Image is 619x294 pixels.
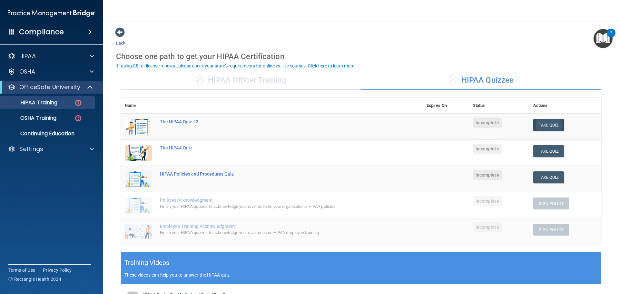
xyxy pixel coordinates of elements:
[533,145,564,157] button: Take Quiz
[8,7,95,20] img: PMB logo
[4,115,56,121] p: OSHA Training
[74,99,82,107] img: danger-circle.6113f641.png
[19,145,43,153] p: Settings
[160,203,390,210] div: Finish your HIPAA quizzes to acknowledge you have received your organization’s HIPAA policies.
[469,98,529,114] th: Status
[160,119,390,124] div: The HIPAA Quiz #2
[449,75,456,85] span: ✓
[43,267,72,273] a: Privacy Policy
[533,171,564,183] button: Take Quiz
[116,47,606,66] div: Choose one path to get your HIPAA Certification
[361,71,601,90] div: HIPAA Quizzes
[121,71,361,90] div: HIPAA Officer Training
[473,196,502,206] span: Incomplete
[19,27,64,36] h4: Compliance
[8,68,94,76] a: OSHA
[19,52,36,60] p: HIPAA
[533,224,569,236] button: Sign Policy
[160,229,390,237] div: Finish your HIPAA quizzes to acknowledge you have received HIPAA employee training.
[124,257,170,269] h5: Training Videos
[8,276,61,282] span: Ⓒ Rectangle Health 2024
[19,83,80,91] p: OfficeSafe University
[196,75,203,85] span: ✓
[160,171,390,177] div: HIPAA Policies and Procedures Quiz
[116,63,357,69] button: If using CE for license renewal, please check your state's requirements for online vs. live cours...
[8,52,94,60] a: HIPAA
[4,130,92,137] p: Continuing Education
[19,68,35,76] p: OSHA
[594,29,613,48] button: Open Resource Center, 2 new notifications
[8,145,94,153] a: Settings
[121,98,156,114] th: Name
[473,117,502,128] span: Incomplete
[507,248,611,274] iframe: Drift Widget Chat Controller
[117,64,356,68] div: If using CE for license renewal, please check your state's requirements for online vs. live cours...
[160,224,390,229] div: Employee Training Acknowledgment
[529,98,601,114] th: Actions
[160,145,390,150] div: The HIPAA Quiz
[124,272,598,278] p: These videos can help you to answer the HIPAA quiz
[8,267,35,273] a: Terms of Use
[473,222,502,232] span: Incomplete
[160,198,390,203] div: Policies Acknowledgment
[8,83,93,91] a: OfficeSafe University
[533,119,564,131] button: Take Quiz
[116,33,125,46] a: Back
[74,114,82,122] img: danger-circle.6113f641.png
[473,170,502,180] span: Incomplete
[4,99,57,106] p: HIPAA Training
[610,33,612,41] div: 2
[423,98,469,114] th: Expires On
[473,144,502,154] span: Incomplete
[533,198,569,209] button: Sign Policy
